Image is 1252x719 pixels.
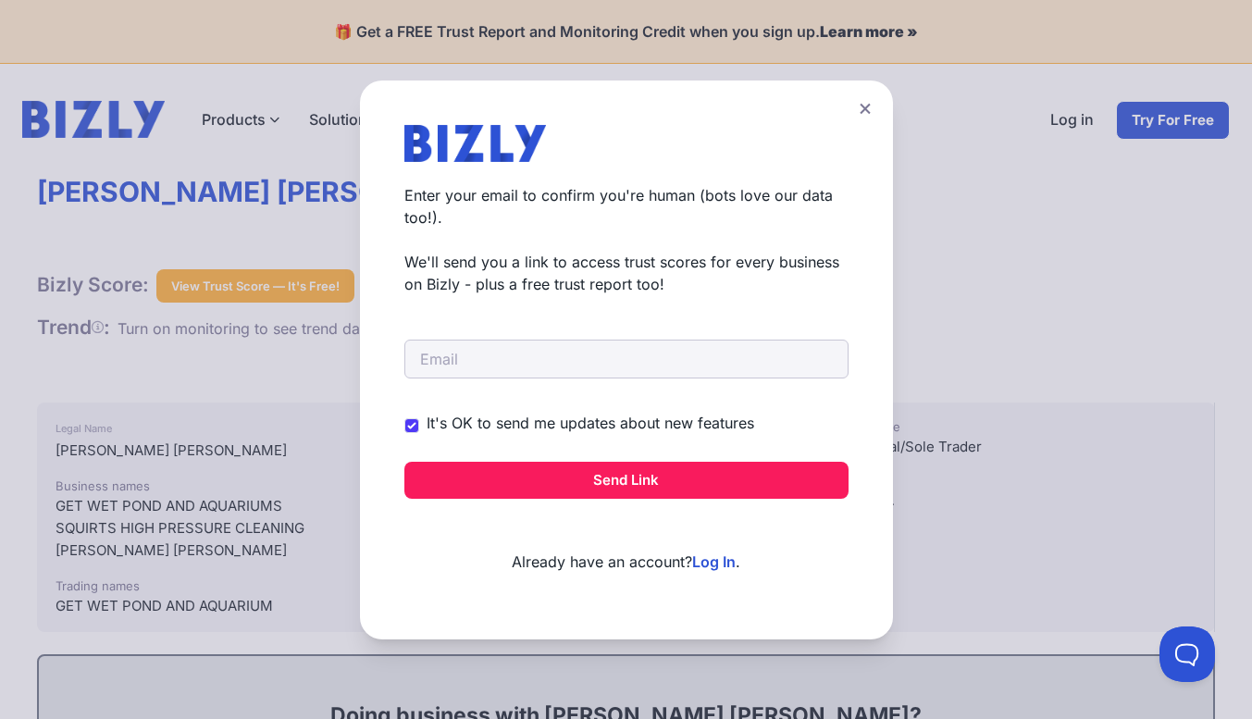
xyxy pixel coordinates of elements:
[1159,626,1215,682] iframe: Toggle Customer Support
[427,412,754,434] label: It's OK to send me updates about new features
[404,462,849,499] button: Send Link
[404,340,849,378] input: Email
[404,251,849,295] p: We'll send you a link to access trust scores for every business on Bizly - plus a free trust repo...
[404,521,849,573] p: Already have an account? .
[404,184,849,229] p: Enter your email to confirm you're human (bots love our data too!).
[404,125,547,162] img: bizly_logo.svg
[692,552,736,571] a: Log In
